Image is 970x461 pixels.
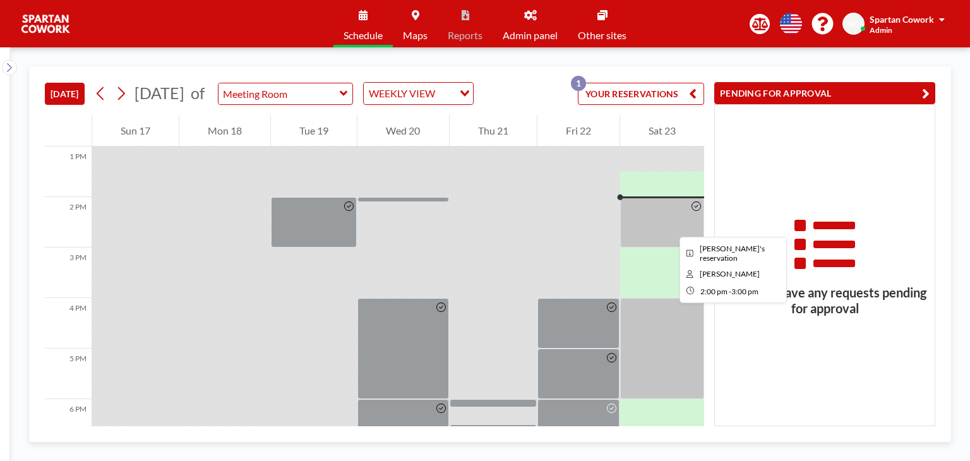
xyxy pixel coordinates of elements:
div: Search for option [364,83,473,104]
span: Maps [403,30,428,40]
div: 1 PM [45,147,92,197]
span: 3:00 PM [731,287,758,296]
div: 3 PM [45,248,92,298]
span: Spartan Cowork [870,14,934,25]
div: Mon 18 [179,115,270,147]
span: WEEKLY VIEW [366,85,438,102]
img: organization-logo [20,11,71,37]
button: YOUR RESERVATIONS1 [578,83,704,105]
span: Admin [870,25,892,35]
div: 4 PM [45,298,92,349]
span: Reports [448,30,482,40]
div: 2 PM [45,197,92,248]
button: [DATE] [45,83,85,105]
input: Search for option [439,85,452,102]
p: 1 [571,76,586,91]
div: Fri 22 [537,115,620,147]
span: Admin panel [503,30,558,40]
button: PENDING FOR APPROVAL [714,82,935,104]
span: Arun Kripalani [700,269,760,278]
div: Wed 20 [357,115,448,147]
div: 6 PM [45,399,92,450]
span: 2:00 PM [700,287,727,296]
span: Schedule [344,30,383,40]
span: of [191,83,205,103]
input: Meeting Room [219,83,340,104]
h3: You don’t have any requests pending for approval [715,285,935,316]
span: - [729,287,731,296]
div: Sun 17 [92,115,179,147]
span: Arun's reservation [700,244,765,263]
span: [DATE] [135,83,184,102]
span: SC [848,18,859,30]
div: Sat 23 [620,115,704,147]
div: Tue 19 [271,115,357,147]
div: 5 PM [45,349,92,399]
div: Thu 21 [450,115,537,147]
span: Other sites [578,30,626,40]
